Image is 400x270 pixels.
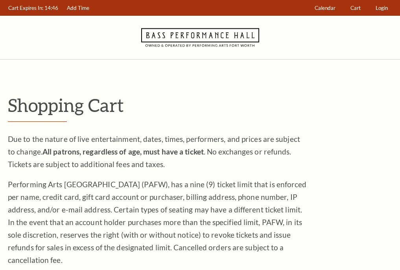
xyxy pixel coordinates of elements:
[347,0,365,16] a: Cart
[311,0,339,16] a: Calendar
[372,0,392,16] a: Login
[8,134,300,169] span: Due to the nature of live entertainment, dates, times, performers, and prices are subject to chan...
[8,95,392,115] p: Shopping Cart
[315,5,335,11] span: Calendar
[8,178,307,266] p: Performing Arts [GEOGRAPHIC_DATA] (PAFW), has a nine (9) ticket limit that is enforced per name, ...
[63,0,93,16] a: Add Time
[44,5,58,11] span: 14:46
[8,5,43,11] span: Cart Expires In:
[350,5,361,11] span: Cart
[42,147,204,156] strong: All patrons, regardless of age, must have a ticket
[376,5,388,11] span: Login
